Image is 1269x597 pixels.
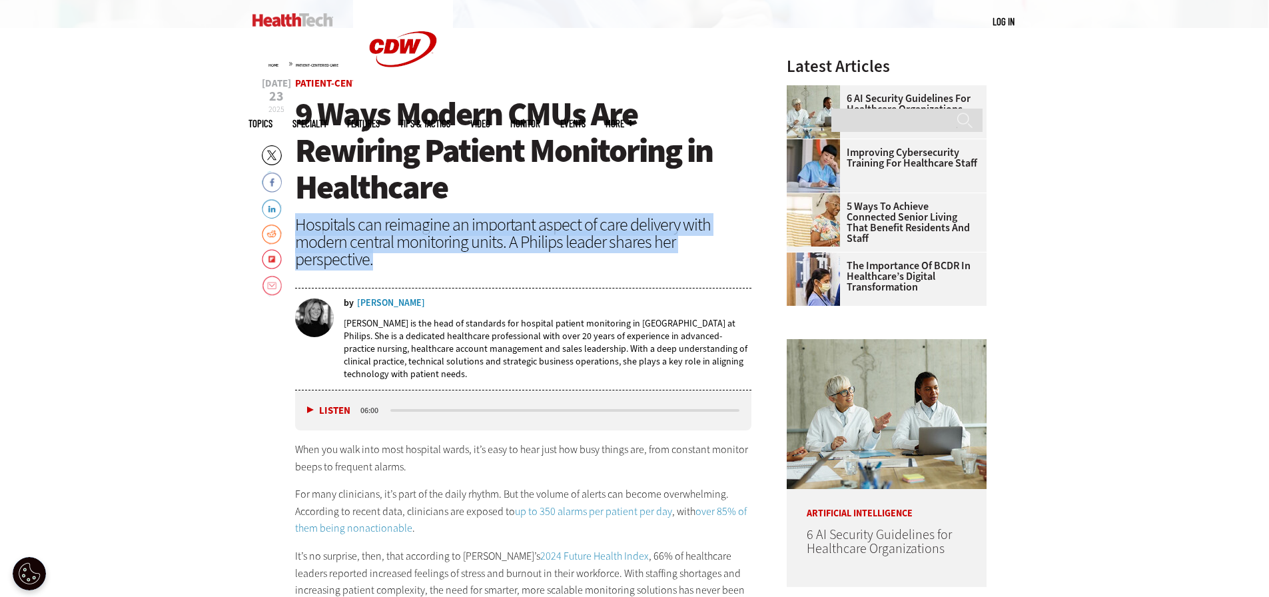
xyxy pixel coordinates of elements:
[470,119,490,129] a: Video
[540,549,649,563] a: 2024 Future Health Index
[344,317,752,380] p: [PERSON_NAME] is the head of standards for hospital patient monitoring in [GEOGRAPHIC_DATA] at Ph...
[787,139,847,150] a: nurse studying on computer
[787,201,979,244] a: 5 Ways to Achieve Connected Senior Living That Benefit Residents and Staff
[295,298,334,337] img: Amy Martin
[993,15,1015,29] div: User menu
[295,504,747,536] a: over 85% of them being nonactionable
[358,404,388,416] div: duration
[787,147,979,169] a: Improving Cybersecurity Training for Healthcare Staff
[13,557,46,590] div: Cookie Settings
[787,253,847,263] a: Doctors reviewing tablet
[787,253,840,306] img: Doctors reviewing tablet
[295,390,752,430] div: media player
[248,119,272,129] span: Topics
[515,504,672,518] a: up to 350 alarms per patient per day
[347,119,380,129] a: Features
[353,88,453,102] a: CDW
[252,13,333,27] img: Home
[993,15,1015,27] a: Log in
[307,406,350,416] button: Listen
[295,216,752,268] div: Hospitals can reimagine an important aspect of care delivery with modern central monitoring units...
[295,92,713,209] span: 9 Ways Modern CMUs Are Rewiring Patient Monitoring in Healthcare
[787,489,987,518] p: Artificial Intelligence
[787,339,987,489] img: Doctors meeting in the office
[295,486,752,537] p: For many clinicians, it’s part of the daily rhythm. But the volume of alerts can become overwhelm...
[787,85,840,139] img: Doctors meeting in the office
[787,139,840,193] img: nurse studying on computer
[787,193,840,247] img: Networking Solutions for Senior Living
[295,441,752,475] p: When you walk into most hospital wards, it’s easy to hear just how busy things are, from constant...
[606,119,634,129] span: More
[787,261,979,293] a: The Importance of BCDR in Healthcare’s Digital Transformation
[807,526,952,558] a: 6 AI Security Guidelines for Healthcare Organizations
[787,193,847,204] a: Networking Solutions for Senior Living
[13,557,46,590] button: Open Preferences
[344,298,354,308] span: by
[560,119,586,129] a: Events
[510,119,540,129] a: MonITor
[292,119,327,129] span: Specialty
[400,119,450,129] a: Tips & Tactics
[357,298,425,308] a: [PERSON_NAME]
